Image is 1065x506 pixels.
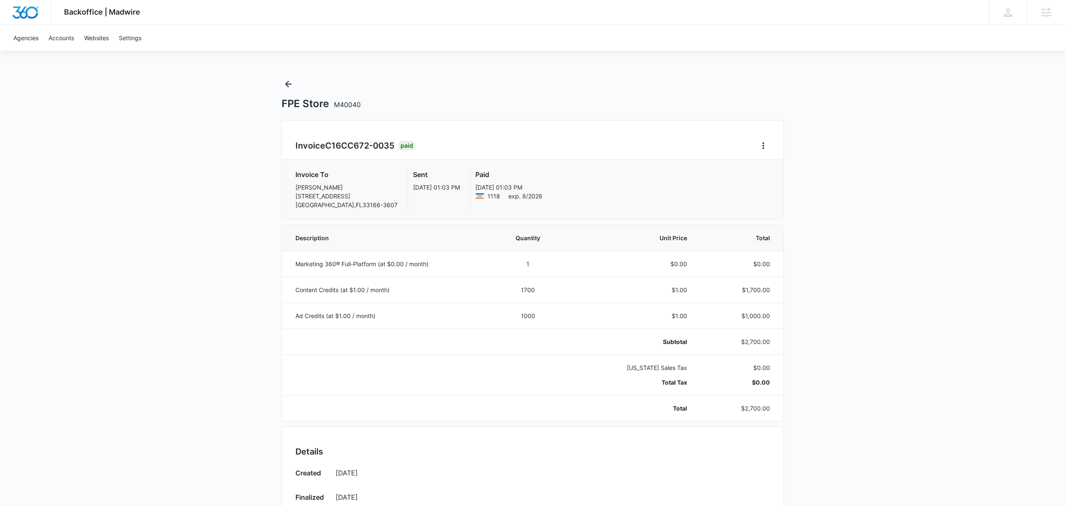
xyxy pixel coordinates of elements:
h3: Paid [475,170,542,180]
span: Description [295,234,481,242]
span: exp. 8/2026 [508,192,542,200]
p: $0.00 [707,378,770,387]
p: $0.00 [575,259,687,268]
span: Total [707,234,770,242]
td: 1 [491,251,565,277]
p: [DATE] [336,468,770,478]
div: Paid [398,141,416,151]
span: Visa ending with [488,192,500,200]
h2: Invoice [295,139,398,152]
h3: Created [295,468,327,480]
p: Total Tax [575,378,687,387]
span: C16CC672-0035 [325,141,395,151]
p: Total [575,404,687,413]
a: Websites [79,25,114,51]
p: [DATE] 01:03 PM [413,183,460,192]
h3: Sent [413,170,460,180]
p: [DATE] [336,492,770,502]
span: Backoffice | Madwire [64,8,140,16]
a: Settings [114,25,146,51]
button: Home [757,139,770,152]
h1: FPE Store [282,98,361,110]
span: Quantity [501,234,555,242]
p: Subtotal [575,337,687,346]
td: 1700 [491,277,565,303]
span: M40040 [334,100,361,109]
p: Ad Credits (at $1.00 / month) [295,311,481,320]
p: $1,000.00 [707,311,770,320]
a: Accounts [44,25,79,51]
p: $1,700.00 [707,285,770,294]
a: Agencies [8,25,44,51]
p: $1.00 [575,285,687,294]
td: 1000 [491,303,565,329]
p: Content Credits (at $1.00 / month) [295,285,481,294]
p: [PERSON_NAME] [STREET_ADDRESS] [GEOGRAPHIC_DATA] , FL 33166-3607 [295,183,398,209]
h3: Finalized [295,492,327,505]
p: $2,700.00 [707,404,770,413]
p: $0.00 [707,259,770,268]
h2: Details [295,445,770,458]
h3: Invoice To [295,170,398,180]
span: Unit Price [575,234,687,242]
p: $0.00 [707,363,770,372]
button: Back [282,77,295,91]
p: [US_STATE] Sales Tax [575,363,687,372]
p: $1.00 [575,311,687,320]
p: [DATE] 01:03 PM [475,183,542,192]
p: Marketing 360® Full-Platform (at $0.00 / month) [295,259,481,268]
p: $2,700.00 [707,337,770,346]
